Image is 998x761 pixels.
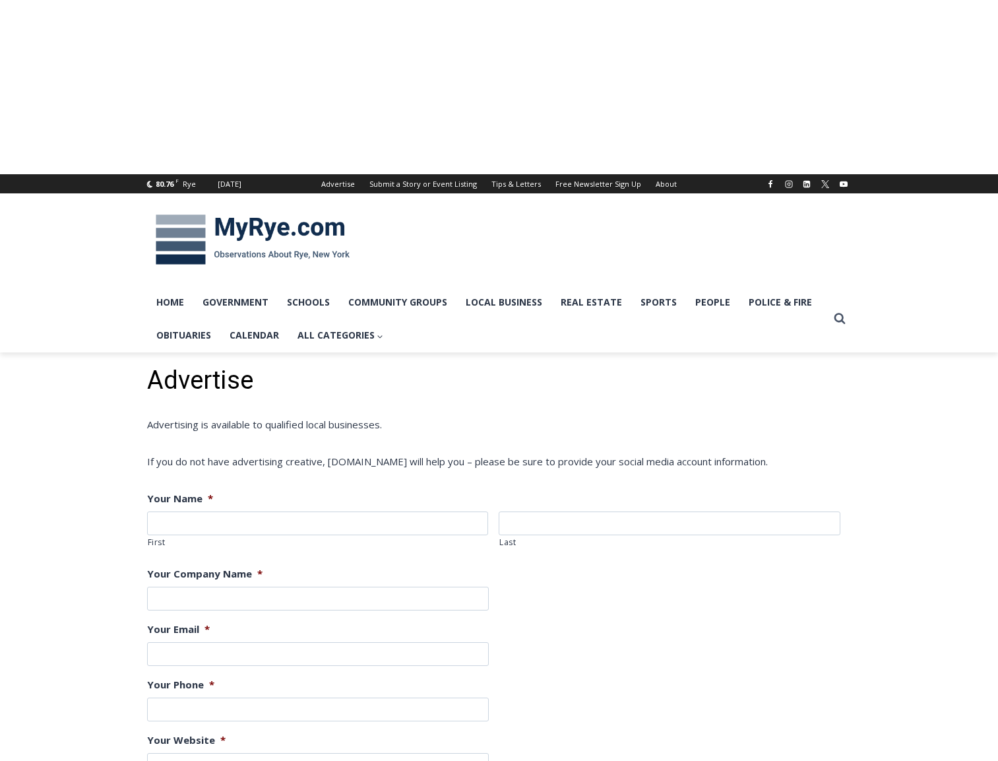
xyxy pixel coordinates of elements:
label: Your Email [147,623,210,636]
a: Submit a Story or Event Listing [362,174,484,193]
label: Last [499,536,840,549]
nav: Secondary Navigation [314,174,684,193]
a: Government [193,286,278,319]
a: Facebook [763,176,778,192]
a: Linkedin [799,176,815,192]
a: All Categories [288,319,393,352]
label: Your Company Name [147,568,263,581]
a: Advertise [314,174,362,193]
h1: Advertise [147,366,852,396]
a: Community Groups [339,286,456,319]
img: MyRye.com [147,205,358,274]
a: X [817,176,833,192]
label: First [148,536,489,549]
span: F [175,177,179,184]
button: View Search Form [828,307,852,331]
p: Advertising is available to qualified local businesses. [147,416,852,432]
label: Your Phone [147,678,214,692]
a: Sports [631,286,686,319]
a: Tips & Letters [484,174,548,193]
span: All Categories [297,328,384,343]
a: YouTube [836,176,852,192]
a: People [686,286,739,319]
label: Your Name [147,492,213,506]
a: Home [147,286,193,319]
a: About [648,174,684,193]
a: Instagram [781,176,797,192]
a: Calendar [220,319,288,352]
div: Rye [183,178,196,190]
a: Schools [278,286,339,319]
a: Free Newsletter Sign Up [548,174,648,193]
a: Real Estate [551,286,631,319]
span: 80.76 [156,179,173,189]
a: Police & Fire [739,286,821,319]
a: Obituaries [147,319,220,352]
a: Local Business [456,286,551,319]
label: Your Website [147,734,226,747]
p: If you do not have advertising creative, [DOMAIN_NAME] will help you – please be sure to provide ... [147,453,852,469]
div: [DATE] [218,178,241,190]
nav: Primary Navigation [147,286,828,352]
